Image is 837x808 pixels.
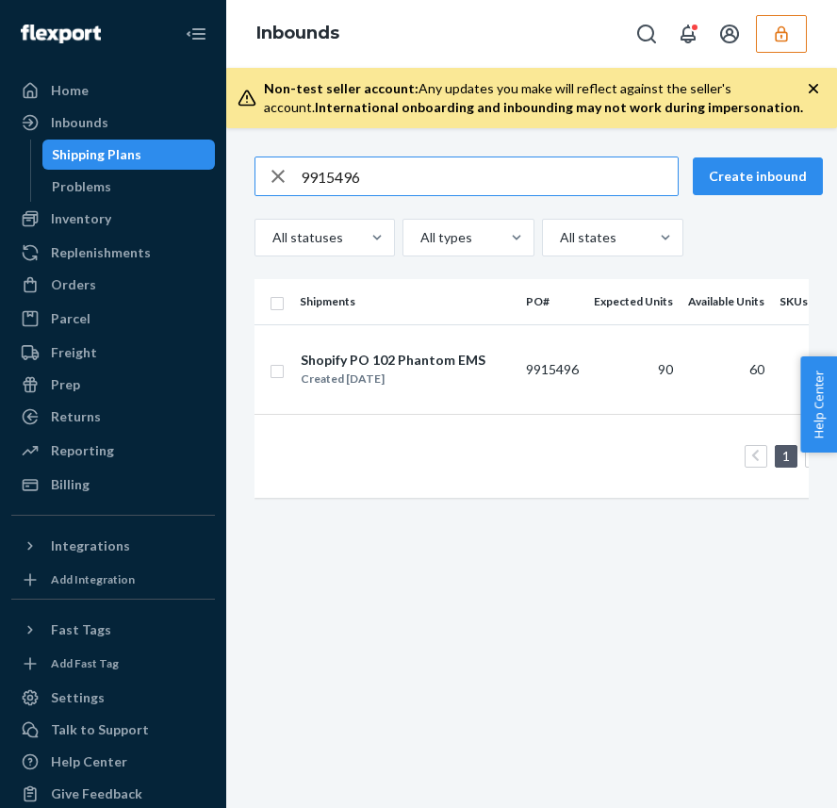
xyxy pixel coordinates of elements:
div: Prep [51,375,80,394]
a: Settings [11,683,215,713]
a: Freight [11,338,215,368]
div: Created [DATE] [301,370,485,388]
button: Help Center [800,356,837,453]
div: Shopify PO 102 Phantom EMS [301,351,485,370]
a: Parcel [11,304,215,334]
button: Integrations [11,531,215,561]
a: Inventory [11,204,215,234]
a: Returns [11,402,215,432]
div: Orders [51,275,96,294]
div: Any updates you make will reflect against the seller's account. [264,79,807,117]
th: Shipments [292,279,518,324]
a: Inbounds [11,107,215,138]
div: Talk to Support [51,720,149,739]
a: Replenishments [11,238,215,268]
div: Reporting [51,441,114,460]
ol: breadcrumbs [241,7,354,61]
th: Available Units [681,279,772,324]
button: Open Search Box [628,15,665,53]
a: Problems [42,172,216,202]
a: Billing [11,470,215,500]
a: Add Integration [11,569,215,591]
button: Open account menu [711,15,748,53]
div: Add Fast Tag [51,655,119,671]
a: Add Fast Tag [11,652,215,675]
a: Prep [11,370,215,400]
a: Help Center [11,747,215,777]
div: Integrations [51,536,130,555]
div: Settings [51,688,105,707]
div: Give Feedback [51,784,142,803]
div: Problems [52,177,111,196]
span: 90 [658,361,673,377]
div: Replenishments [51,243,151,262]
span: International onboarding and inbounding may not work during impersonation. [315,99,803,115]
div: Returns [51,407,101,426]
a: Shipping Plans [42,140,216,170]
input: All states [558,228,560,247]
a: Orders [11,270,215,300]
button: Create inbound [693,157,823,195]
span: 60 [749,361,764,377]
div: Fast Tags [51,620,111,639]
button: Open notifications [669,15,707,53]
div: Add Integration [51,571,135,587]
a: Talk to Support [11,715,215,745]
th: SKUs [772,279,823,324]
input: All types [418,228,420,247]
div: Parcel [51,309,90,328]
div: Home [51,81,89,100]
div: Inbounds [51,113,108,132]
span: Non-test seller account: [264,80,418,96]
td: 9915496 [518,324,586,414]
div: Help Center [51,752,127,771]
button: Fast Tags [11,615,215,645]
a: Inbounds [256,23,339,43]
div: Inventory [51,209,111,228]
a: Home [11,75,215,106]
div: Billing [51,475,90,494]
a: Reporting [11,436,215,466]
th: PO# [518,279,586,324]
a: Page 1 is your current page [779,448,794,464]
button: Close Navigation [177,15,215,53]
div: Freight [51,343,97,362]
div: Shipping Plans [52,145,141,164]
th: Expected Units [586,279,681,324]
input: All statuses [271,228,272,247]
img: Flexport logo [21,25,101,43]
input: Search inbounds by name, destination, msku... [301,157,678,195]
